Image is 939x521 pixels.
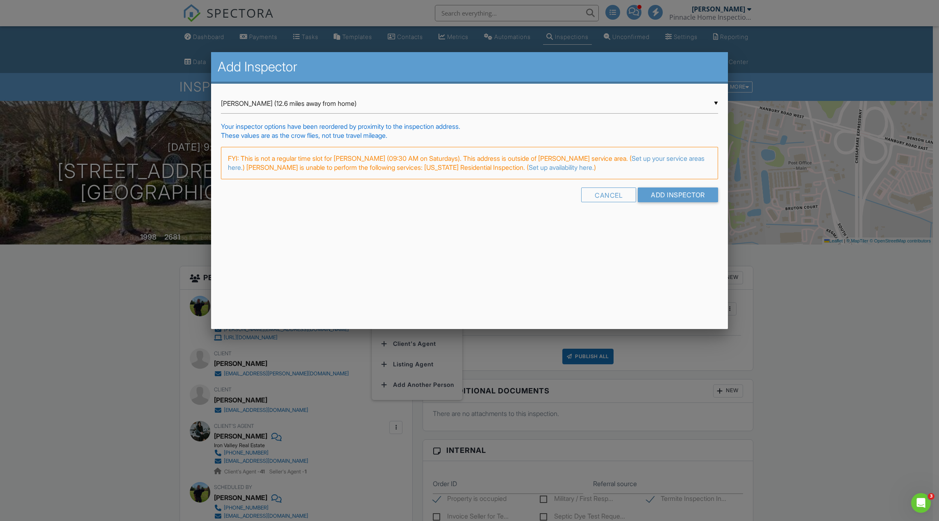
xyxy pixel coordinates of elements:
div: Cancel [581,187,636,202]
div: Your inspector options have been reordered by proximity to the inspection address. [221,122,718,131]
input: Add Inspector [638,187,718,202]
span: 3 [928,493,934,500]
iframe: Intercom live chat [911,493,931,513]
div: These values are as the crow flies, not true travel mileage. [221,131,718,140]
div: FYI: This is not a regular time slot for [PERSON_NAME] (09:30 AM on Saturdays). This address is o... [221,147,718,179]
a: Set up availability here. [529,163,594,171]
h2: Add Inspector [218,59,721,75]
